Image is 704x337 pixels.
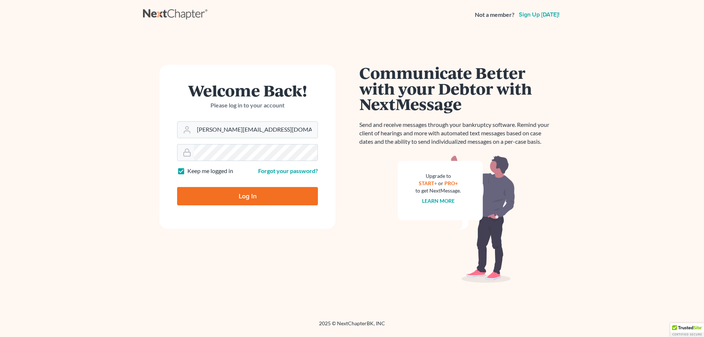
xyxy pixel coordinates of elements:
[143,320,561,333] div: 2025 © NextChapterBK, INC
[475,11,514,19] strong: Not a member?
[194,122,318,138] input: Email Address
[359,65,554,112] h1: Communicate Better with your Debtor with NextMessage
[177,101,318,110] p: Please log in to your account
[398,155,515,283] img: nextmessage_bg-59042aed3d76b12b5cd301f8e5b87938c9018125f34e5fa2b7a6b67550977c72.svg
[359,121,554,146] p: Send and receive messages through your bankruptcy software. Remind your client of hearings and mo...
[258,167,318,174] a: Forgot your password?
[415,172,461,180] div: Upgrade to
[187,167,233,175] label: Keep me logged in
[415,187,461,194] div: to get NextMessage.
[444,180,458,186] a: PRO+
[177,187,318,205] input: Log In
[517,12,561,18] a: Sign up [DATE]!
[177,83,318,98] h1: Welcome Back!
[422,198,455,204] a: Learn more
[419,180,437,186] a: START+
[438,180,443,186] span: or
[670,323,704,337] div: TrustedSite Certified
